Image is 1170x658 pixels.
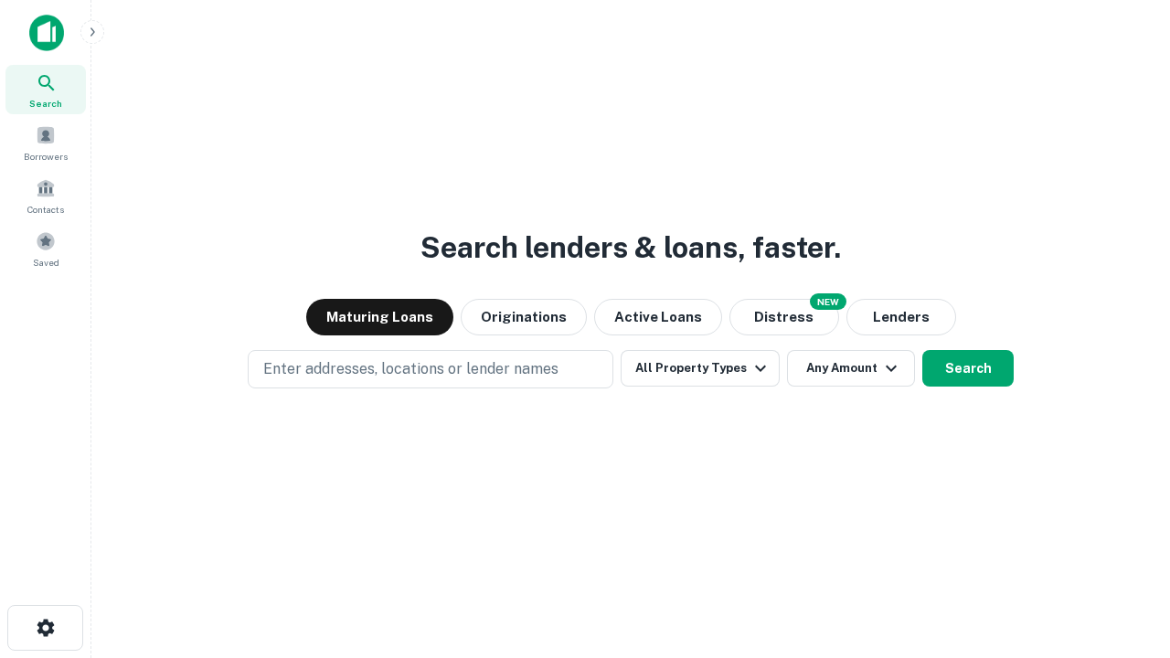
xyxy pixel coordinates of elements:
[1079,512,1170,600] iframe: Chat Widget
[33,255,59,270] span: Saved
[787,350,915,387] button: Any Amount
[5,224,86,273] a: Saved
[621,350,780,387] button: All Property Types
[248,350,613,388] button: Enter addresses, locations or lender names
[24,149,68,164] span: Borrowers
[810,293,846,310] div: NEW
[461,299,587,335] button: Originations
[420,226,841,270] h3: Search lenders & loans, faster.
[5,65,86,114] a: Search
[263,358,558,380] p: Enter addresses, locations or lender names
[306,299,453,335] button: Maturing Loans
[5,118,86,167] a: Borrowers
[29,15,64,51] img: capitalize-icon.png
[594,299,722,335] button: Active Loans
[29,96,62,111] span: Search
[5,171,86,220] a: Contacts
[729,299,839,335] button: Search distressed loans with lien and other non-mortgage details.
[27,202,64,217] span: Contacts
[846,299,956,335] button: Lenders
[922,350,1014,387] button: Search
